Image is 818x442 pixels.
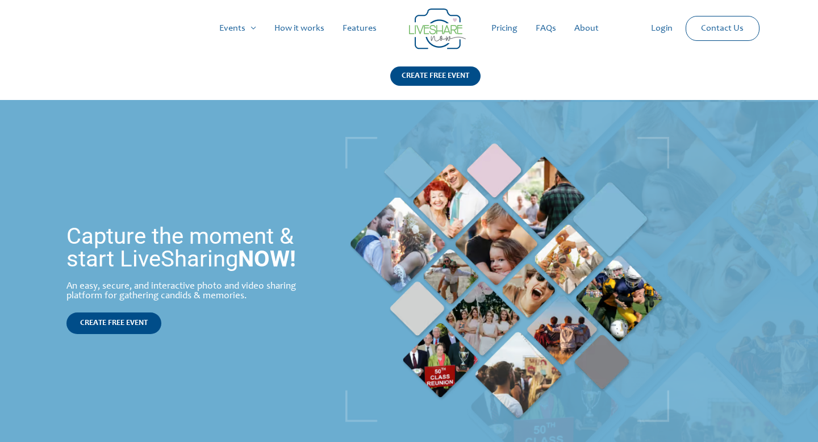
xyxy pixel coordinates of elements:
a: Events [210,10,265,47]
a: Features [333,10,386,47]
h1: Capture the moment & start LiveSharing [66,225,324,270]
nav: Site Navigation [20,10,798,47]
strong: NOW! [238,245,296,272]
a: FAQs [527,10,565,47]
a: Login [642,10,682,47]
a: CREATE FREE EVENT [390,66,481,100]
img: home_banner_pic | Live Photo Slideshow for Events | Create Free Events Album for Any Occasion [345,137,669,422]
div: CREATE FREE EVENT [390,66,481,86]
a: Contact Us [692,16,753,40]
a: Pricing [482,10,527,47]
span: CREATE FREE EVENT [80,319,148,327]
div: An easy, secure, and interactive photo and video sharing platform for gathering candids & memories. [66,282,324,301]
img: Group 14 | Live Photo Slideshow for Events | Create Free Events Album for Any Occasion [409,9,466,49]
a: CREATE FREE EVENT [66,312,161,334]
a: About [565,10,608,47]
a: How it works [265,10,333,47]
